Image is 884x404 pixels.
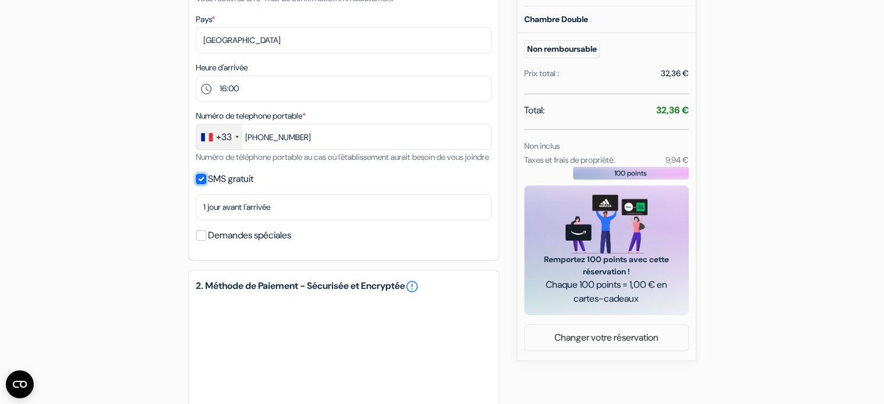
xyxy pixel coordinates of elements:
[196,280,492,294] h5: 2. Méthode de Paiement - Sécurisée et Encryptée
[524,67,559,80] div: Prix total :
[208,171,253,187] label: SMS gratuit
[196,62,248,74] label: Heure d'arrivée
[566,195,647,253] img: gift_card_hero_new.png
[538,278,675,306] span: Chaque 100 points = 1,00 € en cartes-cadeaux
[525,327,688,349] a: Changer votre réservation
[656,104,689,116] strong: 32,36 €
[524,103,545,117] span: Total:
[614,168,647,178] span: 100 points
[524,14,588,24] b: Chambre Double
[665,155,688,165] small: 9,94 €
[196,152,489,162] small: Numéro de téléphone portable au cas où l'établissement aurait besoin de vous joindre
[196,124,242,149] div: France: +33
[405,280,419,294] a: error_outline
[524,141,560,151] small: Non inclus
[6,370,34,398] button: Ouvrir le widget CMP
[538,253,675,278] span: Remportez 100 points avec cette réservation !
[196,110,306,122] label: Numéro de telephone portable
[208,227,291,244] label: Demandes spéciales
[196,124,492,150] input: 6 12 34 56 78
[524,155,615,165] small: Taxes et frais de propriété:
[216,130,232,144] div: +33
[196,13,215,26] label: Pays
[524,40,600,58] small: Non remboursable
[661,67,689,80] div: 32,36 €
